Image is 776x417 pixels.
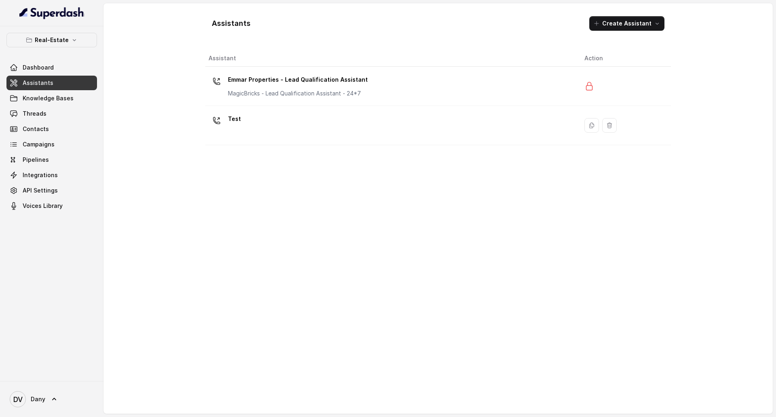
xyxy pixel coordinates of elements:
span: Integrations [23,171,58,179]
button: Create Assistant [589,16,664,31]
h1: Assistants [212,17,251,30]
a: Integrations [6,168,97,182]
span: Voices Library [23,202,63,210]
span: Pipelines [23,156,49,164]
span: Contacts [23,125,49,133]
span: Threads [23,110,46,118]
span: Dashboard [23,64,54,72]
th: Action [578,50,671,67]
button: Real-Estate [6,33,97,47]
a: Pipelines [6,152,97,167]
a: Campaigns [6,137,97,152]
th: Assistant [205,50,578,67]
text: DV [13,395,23,404]
span: Dany [31,395,45,403]
span: Knowledge Bases [23,94,74,102]
p: MagicBricks - Lead Qualification Assistant - 24*7 [228,89,368,97]
span: Campaigns [23,140,55,148]
a: Contacts [6,122,97,136]
p: Emmar Properties - Lead Qualification Assistant [228,73,368,86]
a: Dany [6,388,97,411]
p: Real-Estate [35,35,69,45]
span: Assistants [23,79,53,87]
a: API Settings [6,183,97,198]
a: Assistants [6,76,97,90]
p: Test [228,112,241,125]
a: Knowledge Bases [6,91,97,106]
a: Dashboard [6,60,97,75]
img: light.svg [19,6,84,19]
a: Threads [6,106,97,121]
a: Voices Library [6,199,97,213]
span: API Settings [23,186,58,195]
